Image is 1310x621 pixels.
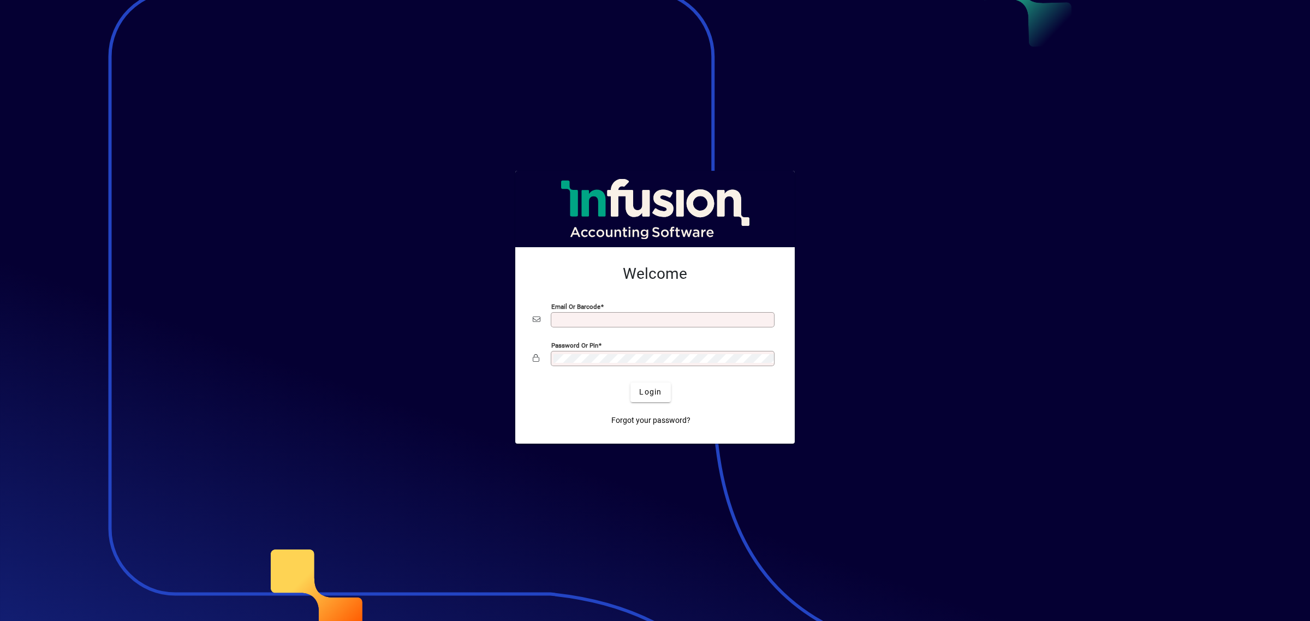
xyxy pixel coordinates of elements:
span: Login [639,386,662,398]
span: Forgot your password? [611,415,690,426]
mat-label: Email or Barcode [551,302,600,310]
a: Forgot your password? [607,411,695,431]
mat-label: Password or Pin [551,341,598,349]
button: Login [630,383,670,402]
h2: Welcome [533,265,777,283]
